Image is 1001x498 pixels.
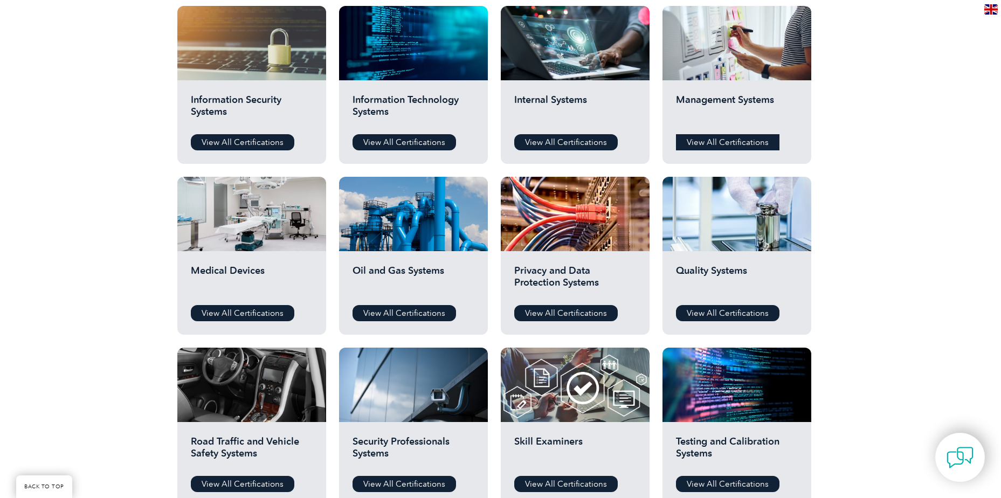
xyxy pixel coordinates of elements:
[514,435,636,468] h2: Skill Examiners
[353,476,456,492] a: View All Certifications
[676,435,798,468] h2: Testing and Calibration Systems
[514,305,618,321] a: View All Certifications
[984,4,998,15] img: en
[191,305,294,321] a: View All Certifications
[676,305,779,321] a: View All Certifications
[947,444,974,471] img: contact-chat.png
[514,265,636,297] h2: Privacy and Data Protection Systems
[191,265,313,297] h2: Medical Devices
[16,475,72,498] a: BACK TO TOP
[353,435,474,468] h2: Security Professionals Systems
[676,134,779,150] a: View All Certifications
[514,94,636,126] h2: Internal Systems
[514,476,618,492] a: View All Certifications
[191,476,294,492] a: View All Certifications
[676,476,779,492] a: View All Certifications
[353,134,456,150] a: View All Certifications
[191,435,313,468] h2: Road Traffic and Vehicle Safety Systems
[676,94,798,126] h2: Management Systems
[191,134,294,150] a: View All Certifications
[514,134,618,150] a: View All Certifications
[353,305,456,321] a: View All Certifications
[191,94,313,126] h2: Information Security Systems
[353,265,474,297] h2: Oil and Gas Systems
[676,265,798,297] h2: Quality Systems
[353,94,474,126] h2: Information Technology Systems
